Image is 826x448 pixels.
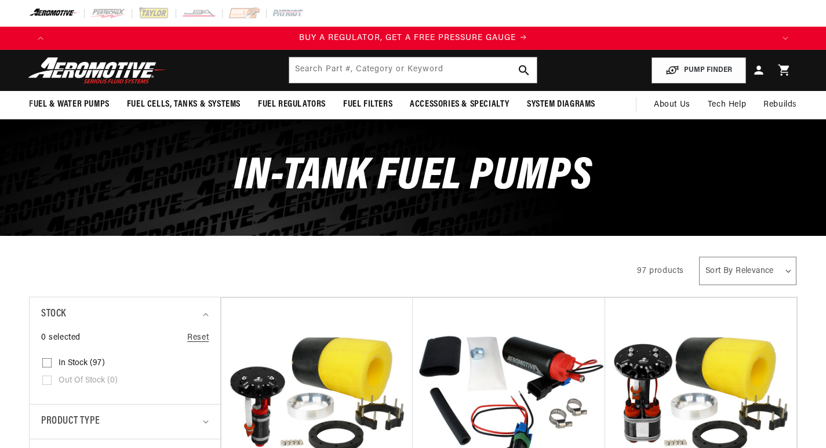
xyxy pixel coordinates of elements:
span: Product type [41,413,100,430]
a: Reset [187,332,209,344]
span: Out of stock (0) [59,376,118,386]
span: Tech Help [708,99,746,111]
button: PUMP FINDER [652,57,746,83]
summary: Accessories & Specialty [401,91,518,118]
span: BUY A REGULATOR, GET A FREE PRESSURE GAUGE [299,34,516,42]
span: System Diagrams [527,99,595,111]
span: 0 selected [41,332,81,344]
a: BUY A REGULATOR, GET A FREE PRESSURE GAUGE [52,32,774,45]
summary: Fuel Cells, Tanks & Systems [118,91,249,118]
summary: System Diagrams [518,91,604,118]
span: In-Tank Fuel Pumps [234,154,592,200]
summary: Fuel Regulators [249,91,334,118]
span: Accessories & Specialty [410,99,510,111]
span: 97 products [637,267,684,275]
summary: Fuel & Water Pumps [20,91,118,118]
a: About Us [645,91,699,119]
span: Stock [41,306,66,323]
button: Translation missing: en.sections.announcements.next_announcement [774,27,797,50]
button: search button [511,57,537,83]
span: In stock (97) [59,358,105,369]
span: Fuel Filters [343,99,392,111]
span: Fuel & Water Pumps [29,99,110,111]
span: About Us [654,100,690,109]
summary: Tech Help [699,91,755,119]
div: 1 of 4 [52,32,774,45]
summary: Fuel Filters [334,91,401,118]
img: Aeromotive [25,57,170,84]
span: Rebuilds [763,99,797,111]
summary: Rebuilds [755,91,806,119]
summary: Stock (0 selected) [41,297,209,332]
summary: Product type (0 selected) [41,405,209,439]
div: Announcement [52,32,774,45]
span: Fuel Regulators [258,99,326,111]
button: Translation missing: en.sections.announcements.previous_announcement [29,27,52,50]
span: Fuel Cells, Tanks & Systems [127,99,241,111]
input: Search by Part Number, Category or Keyword [289,57,536,83]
